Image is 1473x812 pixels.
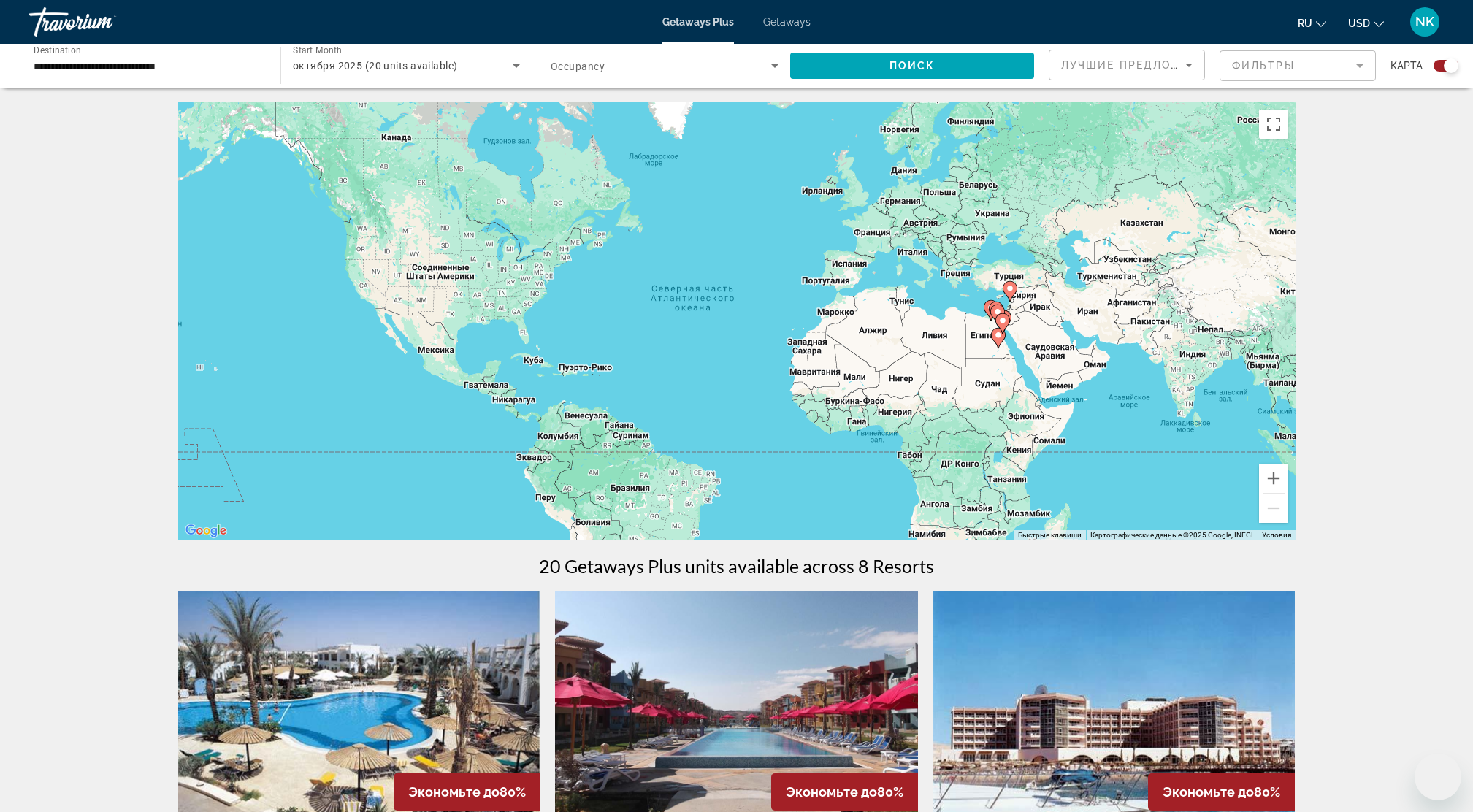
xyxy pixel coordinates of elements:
[1406,7,1444,37] button: User Menu
[771,773,918,811] div: 80%
[1018,530,1082,540] button: Быстрые клавиши
[1259,464,1288,493] button: Увеличить
[1348,12,1384,34] button: Change currency
[182,521,230,540] a: Открыть эту область в Google Картах (в новом окне)
[1220,50,1376,82] button: Filter
[1259,110,1288,139] button: Включить полноэкранный режим
[29,3,175,41] a: Travorium
[1415,754,1461,800] iframe: Кнопка запуска окна обмена сообщениями
[293,45,342,55] span: Start Month
[1348,18,1370,29] span: USD
[1061,56,1193,74] mat-select: Sort by
[1262,531,1291,539] a: Условия (ссылка откроется в новой вкладке)
[763,16,811,28] a: Getaways
[1061,59,1217,71] span: Лучшие предложения
[34,45,81,55] span: Destination
[1163,784,1254,800] span: Экономьте до
[786,784,877,800] span: Экономьте до
[1390,55,1423,76] span: карта
[182,521,230,540] img: Google
[1298,18,1312,29] span: ru
[1259,494,1288,523] button: Уменьшить
[889,60,936,72] span: Поиск
[539,555,934,577] h1: 20 Getaways Plus units available across 8 Resorts
[1090,531,1253,539] span: Картографические данные ©2025 Google, INEGI
[790,53,1034,79] button: Поиск
[1415,15,1434,29] span: NK
[662,16,734,28] a: Getaways Plus
[293,60,457,72] span: октября 2025 (20 units available)
[394,773,540,811] div: 80%
[551,61,605,72] span: Occupancy
[1298,12,1326,34] button: Change language
[408,784,500,800] span: Экономьте до
[1148,773,1295,811] div: 80%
